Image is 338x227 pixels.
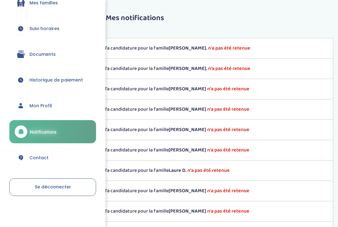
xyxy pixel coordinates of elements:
a: Notifications [9,120,96,143]
strong: [PERSON_NAME] [169,126,206,134]
strong: n'a pas été retenue [187,166,230,174]
p: Ta candidature pour la famille [105,106,330,113]
strong: n'a pas été retenue [207,126,249,134]
strong: n'a pas été retenue [207,85,249,93]
p: Ta candidature pour la famille [105,126,330,134]
strong: n'a pas été retenue [207,105,249,113]
strong: n'a pas été retenue [208,65,250,72]
p: Ta candidature pour la famille [105,85,330,93]
span: Se déconnecter [35,184,71,190]
span: Notifications [30,129,57,135]
strong: Laure D. [169,166,187,174]
span: Documents [29,51,56,58]
strong: [PERSON_NAME] [169,105,206,113]
p: Ta candidature pour la famille [105,167,330,174]
p: Ta candidature pour la famille [105,45,330,52]
a: Contact [9,146,96,169]
a: Mon Profil [9,94,96,117]
a: Se déconnecter [9,178,96,196]
a: Historique de paiement [9,69,96,91]
strong: [PERSON_NAME] [169,85,206,93]
p: Ta candidature pour la famille [105,146,330,154]
strong: n'a pas été retenue [207,187,249,195]
strong: [PERSON_NAME]. [169,44,207,52]
p: Ta candidature pour la famille [105,65,330,72]
strong: n'a pas été retenue [207,146,249,154]
p: Ta candidature pour la famille [105,208,330,215]
a: Suivi horaires [9,17,96,40]
span: Historique de paiement [29,77,83,83]
span: Suivi horaires [29,25,59,32]
p: Ta candidature pour la famille [105,187,330,195]
span: Contact [29,155,49,161]
strong: [PERSON_NAME]. [169,65,207,72]
h3: Mes notifications [106,14,329,22]
strong: [PERSON_NAME] [169,207,206,215]
strong: n'a pas été retenue [207,207,249,215]
strong: [PERSON_NAME] [169,187,206,195]
span: Mon Profil [29,103,52,109]
strong: n'a pas été retenue [208,44,250,52]
a: Documents [9,43,96,66]
strong: [PERSON_NAME] [169,146,206,154]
